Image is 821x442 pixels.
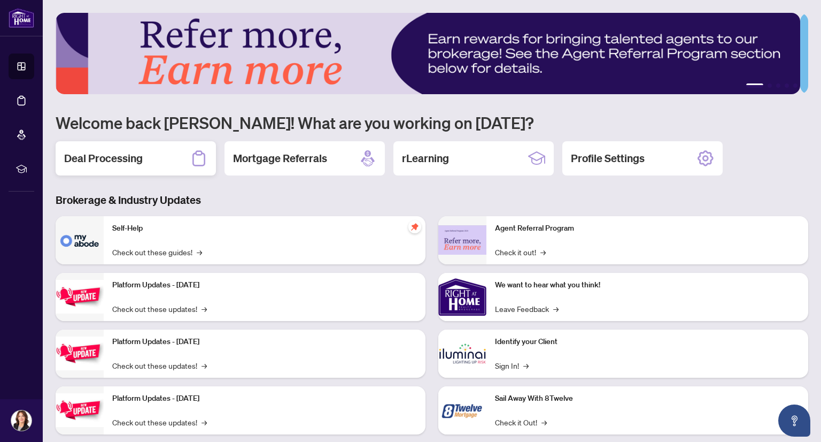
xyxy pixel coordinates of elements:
[112,223,417,234] p: Self-Help
[495,303,559,315] a: Leave Feedback→
[56,393,104,427] img: Platform Updates - June 23, 2025
[112,393,417,405] p: Platform Updates - [DATE]
[438,330,486,378] img: Identify your Client
[56,193,808,208] h3: Brokerage & Industry Updates
[746,83,763,88] button: 1
[9,8,34,28] img: logo
[541,416,547,428] span: →
[202,360,207,371] span: →
[112,279,417,291] p: Platform Updates - [DATE]
[495,416,547,428] a: Check it Out!→
[571,151,645,166] h2: Profile Settings
[56,13,800,94] img: Slide 0
[495,336,800,348] p: Identify your Client
[495,223,800,234] p: Agent Referral Program
[56,216,104,264] img: Self-Help
[112,336,417,348] p: Platform Updates - [DATE]
[793,83,797,88] button: 5
[202,303,207,315] span: →
[56,337,104,370] img: Platform Updates - July 8, 2025
[112,416,207,428] a: Check out these updates!→
[438,273,486,321] img: We want to hear what you think!
[112,303,207,315] a: Check out these updates!→
[402,151,449,166] h2: rLearning
[776,83,780,88] button: 3
[56,280,104,314] img: Platform Updates - July 21, 2025
[233,151,327,166] h2: Mortgage Referrals
[112,246,202,258] a: Check out these guides!→
[778,405,810,437] button: Open asap
[438,386,486,435] img: Sail Away With 8Twelve
[112,360,207,371] a: Check out these updates!→
[438,225,486,255] img: Agent Referral Program
[11,410,32,431] img: Profile Icon
[495,279,800,291] p: We want to hear what you think!
[523,360,529,371] span: →
[64,151,143,166] h2: Deal Processing
[785,83,789,88] button: 4
[202,416,207,428] span: →
[495,393,800,405] p: Sail Away With 8Twelve
[540,246,546,258] span: →
[197,246,202,258] span: →
[495,246,546,258] a: Check it out!→
[56,112,808,133] h1: Welcome back [PERSON_NAME]! What are you working on [DATE]?
[553,303,559,315] span: →
[768,83,772,88] button: 2
[495,360,529,371] a: Sign In!→
[408,220,421,233] span: pushpin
